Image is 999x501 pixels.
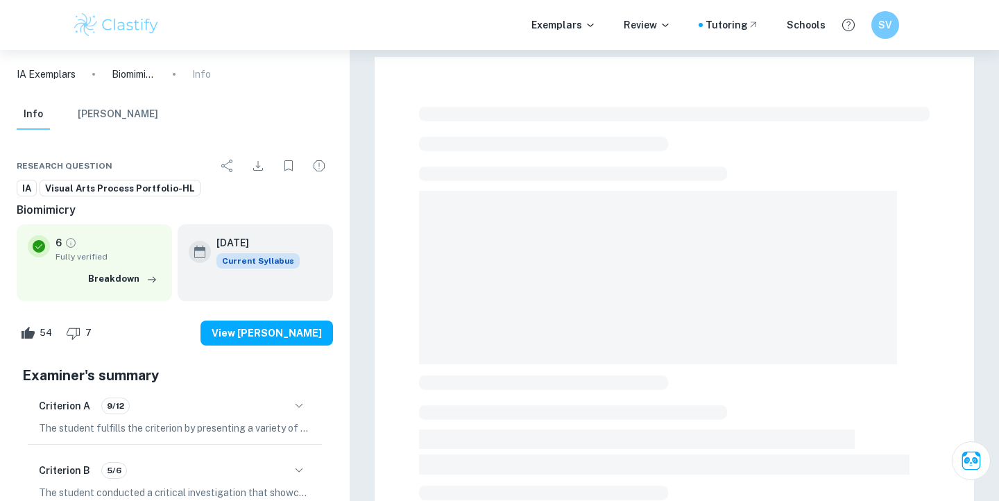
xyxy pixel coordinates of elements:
[531,17,596,33] p: Exemplars
[787,17,826,33] a: Schools
[871,11,899,39] button: SV
[17,99,50,130] button: Info
[72,11,160,39] img: Clastify logo
[214,152,241,180] div: Share
[952,441,991,480] button: Ask Clai
[837,13,860,37] button: Help and Feedback
[39,463,90,478] h6: Criterion B
[878,17,894,33] h6: SV
[39,485,311,500] p: The student conducted a critical investigation that showcased an understanding of artistic influe...
[17,180,37,197] a: IA
[17,202,333,219] h6: Biomimicry
[65,237,77,249] a: Grade fully verified
[17,67,76,82] a: IA Exemplars
[102,400,129,412] span: 9/12
[78,99,158,130] button: [PERSON_NAME]
[32,326,60,340] span: 54
[40,182,200,196] span: Visual Arts Process Portfolio-HL
[244,152,272,180] div: Download
[216,235,289,250] h6: [DATE]
[17,182,36,196] span: IA
[39,421,311,436] p: The student fulfills the criterion by presenting a variety of art-making formats from different c...
[39,398,90,414] h6: Criterion A
[624,17,671,33] p: Review
[85,269,161,289] button: Breakdown
[78,326,99,340] span: 7
[305,152,333,180] div: Report issue
[216,253,300,269] div: This exemplar is based on the current syllabus. Feel free to refer to it for inspiration/ideas wh...
[17,322,60,344] div: Like
[62,322,99,344] div: Dislike
[112,67,156,82] p: Biomimicry
[275,152,302,180] div: Bookmark
[200,321,333,346] button: View [PERSON_NAME]
[216,253,300,269] span: Current Syllabus
[102,464,126,477] span: 5/6
[17,160,112,172] span: Research question
[192,67,211,82] p: Info
[55,235,62,250] p: 6
[706,17,759,33] a: Tutoring
[40,180,200,197] a: Visual Arts Process Portfolio-HL
[55,250,161,263] span: Fully verified
[22,365,327,386] h5: Examiner's summary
